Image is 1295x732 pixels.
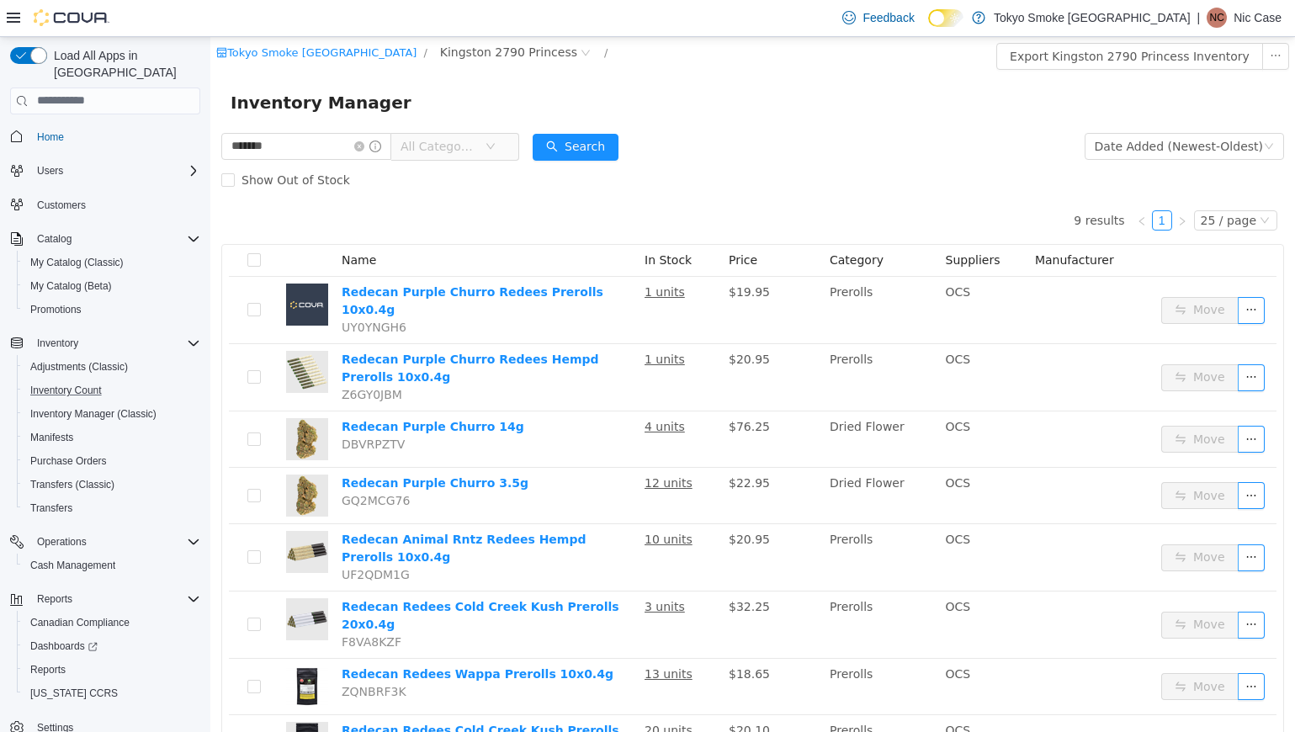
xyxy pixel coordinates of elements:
span: Home [37,130,64,144]
span: Purchase Orders [24,451,200,471]
span: Z6GY0JBM [131,351,192,364]
button: Inventory Count [17,379,207,402]
span: My Catalog (Classic) [24,252,200,273]
span: Catalog [30,229,200,249]
td: Prerolls [613,307,729,374]
button: Reports [17,658,207,682]
button: Cash Management [17,554,207,577]
span: OCS [735,248,761,262]
button: Catalog [30,229,78,249]
img: Redecan Animal Rntz Redees Hempd Prerolls 10x0.4g hero shot [76,494,118,536]
span: UF2QDM1G [131,531,199,544]
a: Transfers [24,498,79,518]
span: Feedback [862,9,914,26]
span: Kingston 2790 Princess [230,6,367,24]
td: Dried Flower [613,374,729,431]
button: icon: ellipsis [1027,507,1054,534]
button: Catalog [3,227,207,251]
span: Cash Management [30,559,115,572]
a: Redecan Purple Churro 14g [131,383,314,396]
span: Inventory Manager [20,52,211,79]
img: Redecan Purple Churro 14g hero shot [76,381,118,423]
td: Prerolls [613,240,729,307]
span: Reports [24,660,200,680]
span: Inventory [30,333,200,353]
span: Inventory [37,337,78,350]
button: icon: searchSearch [322,97,408,124]
a: Redecan Purple Churro Redees Hempd Prerolls 10x0.4g [131,316,389,347]
p: | [1197,8,1201,28]
span: Dashboards [30,639,98,653]
a: Feedback [836,1,921,34]
span: Load All Apps in [GEOGRAPHIC_DATA] [47,47,200,81]
img: Redecan Redees Cold Creek Kush Prerolls 20x0.4g hero shot [76,561,118,603]
a: 1 [942,174,961,193]
button: Purchase Orders [17,449,207,473]
span: My Catalog (Classic) [30,256,124,269]
span: $32.25 [518,563,560,576]
button: Adjustments (Classic) [17,355,207,379]
span: / [213,9,216,22]
a: My Catalog (Classic) [24,252,130,273]
span: Manifests [24,427,200,448]
u: 20 units [434,687,482,700]
span: OCS [735,687,761,700]
i: icon: down [1049,178,1059,190]
i: icon: down [275,104,285,116]
span: OCS [735,496,761,509]
a: My Catalog (Beta) [24,276,119,296]
button: icon: ellipsis [1027,445,1054,472]
td: Prerolls [613,622,729,678]
a: Reports [24,660,72,680]
span: Adjustments (Classic) [24,357,200,377]
a: Redecan Redees Cold Creek Kush Prerolls 10x0.4g [131,687,409,718]
span: Reports [30,663,66,676]
u: 1 units [434,316,475,329]
span: Home [30,126,200,147]
button: icon: swapMove [951,445,1028,472]
span: All Categories [190,101,267,118]
span: Show Out of Stock [24,136,146,150]
button: icon: swapMove [951,389,1028,416]
li: Previous Page [921,173,942,194]
a: Purchase Orders [24,451,114,471]
button: icon: swapMove [951,327,1028,354]
button: Canadian Compliance [17,611,207,634]
button: Customers [3,193,207,217]
td: Prerolls [613,487,729,554]
button: icon: ellipsis [1027,327,1054,354]
span: OCS [735,630,761,644]
img: Redecan Purple Churro Redees Prerolls 10x0.4g placeholder [76,247,118,289]
u: 3 units [434,563,475,576]
i: icon: shop [6,10,17,21]
span: Adjustments (Classic) [30,360,128,374]
span: [US_STATE] CCRS [30,687,118,700]
u: 13 units [434,630,482,644]
li: 9 results [863,173,914,194]
a: Inventory Manager (Classic) [24,404,163,424]
a: Redecan Purple Churro 3.5g [131,439,318,453]
span: Users [37,164,63,178]
button: [US_STATE] CCRS [17,682,207,705]
span: $19.95 [518,248,560,262]
button: My Catalog (Classic) [17,251,207,274]
span: Operations [30,532,200,552]
span: Manufacturer [825,216,904,230]
span: Suppliers [735,216,790,230]
i: icon: info-circle [159,103,171,115]
i: icon: down [1054,104,1064,116]
button: Inventory Manager (Classic) [17,402,207,426]
span: OCS [735,383,761,396]
button: Promotions [17,298,207,321]
span: Dashboards [24,636,200,656]
span: GQ2MCG76 [131,457,199,470]
span: Manifests [30,431,73,444]
span: Customers [37,199,86,212]
span: Name [131,216,166,230]
td: Prerolls [613,554,729,622]
span: Promotions [30,303,82,316]
i: icon: close-circle [144,104,154,114]
span: $22.95 [518,439,560,453]
span: Inventory Manager (Classic) [30,407,157,421]
a: Inventory Count [24,380,109,400]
